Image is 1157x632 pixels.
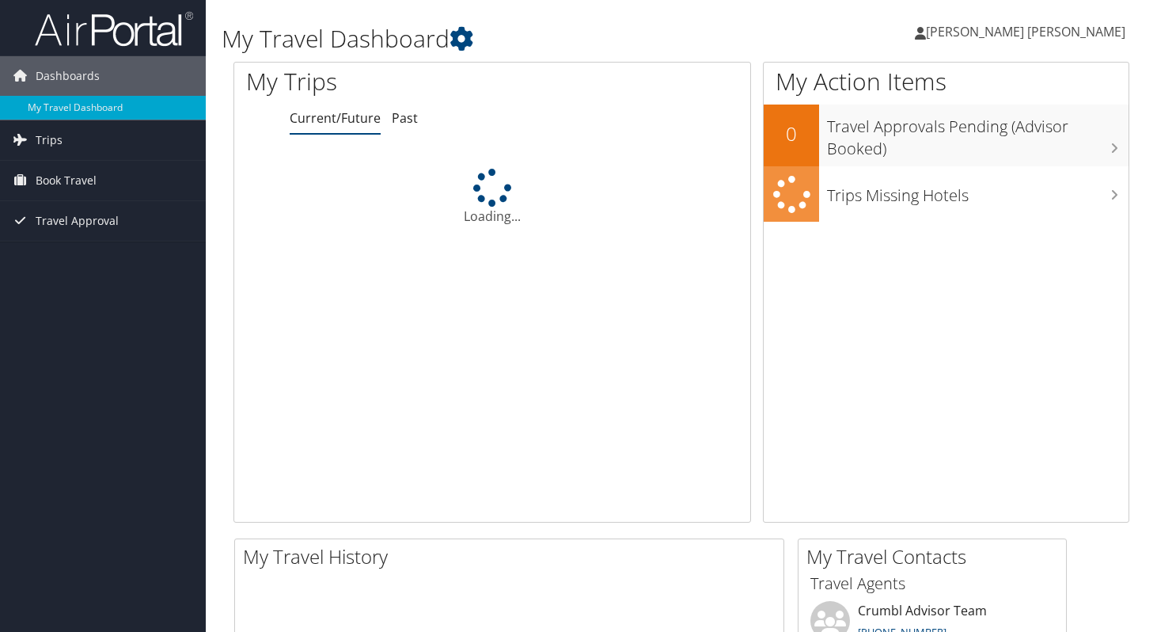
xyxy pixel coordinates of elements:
h1: My Travel Dashboard [222,22,835,55]
a: Trips Missing Hotels [764,166,1129,223]
a: Past [392,109,418,127]
span: Trips [36,120,63,160]
h3: Trips Missing Hotels [827,177,1129,207]
h2: My Travel Contacts [806,543,1066,570]
h1: My Action Items [764,65,1129,98]
h1: My Trips [246,65,523,98]
img: airportal-logo.png [35,10,193,48]
h3: Travel Agents [810,573,1054,595]
span: Dashboards [36,56,100,96]
a: 0Travel Approvals Pending (Advisor Booked) [764,105,1129,166]
a: Current/Future [290,109,381,127]
span: [PERSON_NAME] [PERSON_NAME] [926,23,1125,40]
div: Loading... [234,169,750,226]
h3: Travel Approvals Pending (Advisor Booked) [827,108,1129,160]
h2: My Travel History [243,543,783,570]
span: Book Travel [36,161,97,200]
span: Travel Approval [36,201,119,241]
h2: 0 [764,120,819,147]
a: [PERSON_NAME] [PERSON_NAME] [915,8,1141,55]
